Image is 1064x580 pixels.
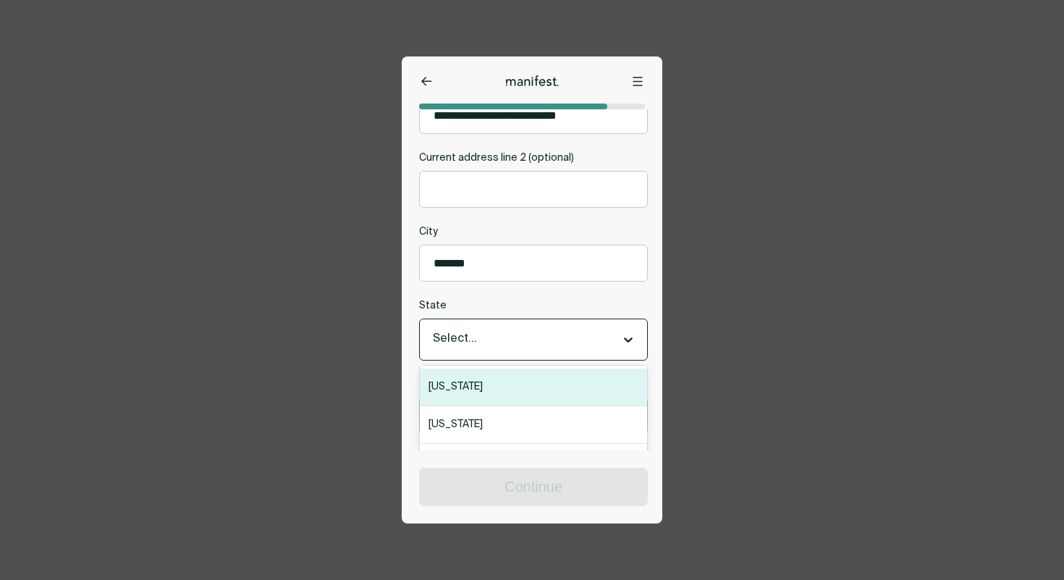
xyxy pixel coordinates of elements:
div: [US_STATE] [420,369,647,406]
button: Continue [420,468,647,505]
div: [US_STATE] [420,444,647,482]
label: Current address line 2 (optional) [419,151,648,165]
label: State [419,299,648,313]
label: Zip code [419,378,648,392]
div: [US_STATE] [420,406,647,444]
label: City [419,225,648,239]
